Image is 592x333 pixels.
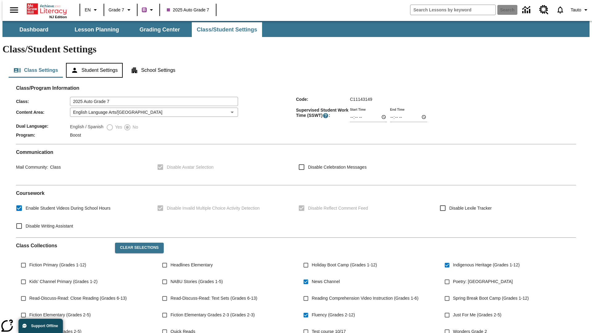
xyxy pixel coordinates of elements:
[27,3,67,15] a: Home
[126,63,180,78] button: School Settings
[113,124,122,130] span: Yes
[350,97,372,102] span: C11143149
[3,22,65,37] button: Dashboard
[296,97,350,102] span: Code :
[16,243,110,249] h2: Class Collections
[82,4,102,15] button: Language: EN, Select a language
[16,133,70,138] span: Program :
[167,164,214,171] span: Disable Avatar Selection
[129,22,191,37] button: Grading Center
[2,43,590,55] h1: Class/Student Settings
[5,1,23,19] button: Open side menu
[312,262,377,268] span: Holiday Boot Camp (Grades 1-12)
[16,149,576,180] div: Communication
[131,124,138,130] span: No
[171,278,223,285] span: NABU Stories (Grades 1-5)
[115,243,163,253] button: Clear Selections
[2,21,590,37] div: SubNavbar
[308,164,367,171] span: Disable Celebration Messages
[16,99,70,104] span: Class :
[571,7,581,13] span: Tauto
[167,205,260,212] span: Disable Invalid Multiple Choice Activity Detection
[70,124,103,131] label: English / Spanish
[26,223,73,229] span: Disable Writing Assistant
[70,133,81,138] span: Boost
[308,205,368,212] span: Disable Reflect Comment Feed
[70,97,238,106] input: Class
[536,2,552,18] a: Resource Center, Will open in new tab
[9,63,583,78] div: Class/Student Settings
[26,205,110,212] span: Enable Student Videos During School Hours
[410,5,495,15] input: search field
[312,295,418,302] span: Reading Comprehension Video Instruction (Grades 1-6)
[48,165,61,170] span: Class
[171,295,257,302] span: Read-Discuss-Read: Text Sets (Grades 6-13)
[29,278,97,285] span: Kids' Channel Primary (Grades 1-2)
[16,149,576,155] h2: Communication
[16,190,576,232] div: Coursework
[16,91,576,139] div: Class/Program Information
[16,110,70,115] span: Content Area :
[519,2,536,18] a: Data Center
[143,6,146,14] span: B
[9,63,63,78] button: Class Settings
[85,7,91,13] span: EN
[312,278,340,285] span: News Channel
[171,312,255,318] span: Fiction Elementary Grades 2-3 (Grades 2-3)
[296,108,350,119] span: Supervised Student Work Time (SSWT) :
[70,108,238,117] div: English Language Arts/[GEOGRAPHIC_DATA]
[192,22,262,37] button: Class/Student Settings
[109,7,124,13] span: Grade 7
[453,295,529,302] span: Spring Break Boot Camp (Grades 1-12)
[449,205,492,212] span: Disable Lexile Tracker
[453,278,513,285] span: Poetry: [GEOGRAPHIC_DATA]
[66,22,128,37] button: Lesson Planning
[29,312,91,318] span: Fiction Elementary (Grades 2-5)
[18,319,63,333] button: Support Offline
[29,295,127,302] span: Read-Discuss-Read: Close Reading (Grades 6-13)
[312,312,355,318] span: Fluency (Grades 2-12)
[16,190,576,196] h2: Course work
[568,4,592,15] button: Profile/Settings
[106,4,135,15] button: Grade: Grade 7, Select a grade
[16,124,70,129] span: Dual Language :
[323,113,329,119] button: Supervised Student Work Time is the timeframe when students can take LevelSet and when lessons ar...
[49,15,67,19] span: NJ Edition
[27,2,67,19] div: Home
[66,63,122,78] button: Student Settings
[29,262,86,268] span: Fiction Primary (Grades 1-12)
[16,165,48,170] span: Mail Community :
[31,324,58,328] span: Support Offline
[16,85,576,91] h2: Class/Program Information
[453,312,501,318] span: Just For Me (Grades 2-5)
[350,107,366,112] label: Start Time
[2,22,263,37] div: SubNavbar
[453,262,520,268] span: Indigenous Heritage (Grades 1-12)
[171,262,213,268] span: Headlines Elementary
[167,7,209,13] span: 2025 Auto Grade 7
[552,2,568,18] a: Notifications
[390,107,405,112] label: End Time
[139,4,158,15] button: Boost Class color is purple. Change class color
